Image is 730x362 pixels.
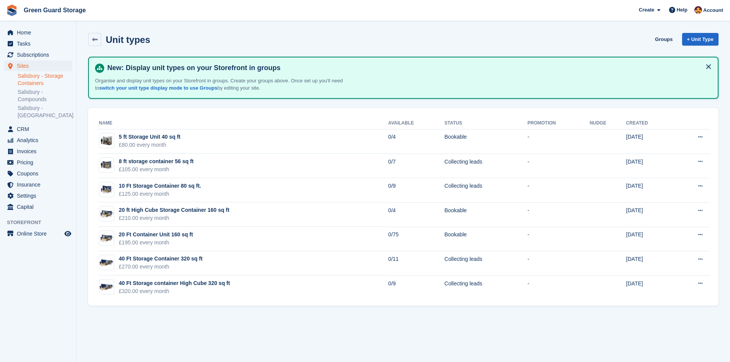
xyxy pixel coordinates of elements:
[445,227,528,251] td: Bookable
[99,160,114,171] img: 8-ft-container.jpg
[4,49,72,60] a: menu
[528,275,590,300] td: -
[17,135,63,146] span: Analytics
[18,105,72,119] a: Salisbury - [GEOGRAPHIC_DATA]
[626,251,674,276] td: [DATE]
[119,182,201,190] div: 10 Ft Storage Container 80 sq ft.
[528,251,590,276] td: -
[17,61,63,71] span: Sites
[17,168,63,179] span: Coupons
[388,178,445,203] td: 0/9
[119,214,230,222] div: £210.00 every month
[17,201,63,212] span: Capital
[4,146,72,157] a: menu
[119,165,194,174] div: £105.00 every month
[445,178,528,203] td: Collecting leads
[99,208,114,219] img: 20-ft-HC-container.jpeg
[4,124,72,134] a: menu
[388,227,445,251] td: 0/75
[106,34,150,45] h2: Unit types
[388,117,445,129] th: Available
[639,6,654,14] span: Create
[652,33,676,46] a: Groups
[388,154,445,178] td: 0/7
[97,117,388,129] th: Name
[4,135,72,146] a: menu
[388,129,445,154] td: 0/4
[694,6,702,14] img: Di Bradley
[388,202,445,227] td: 0/4
[445,129,528,154] td: Bookable
[626,275,674,300] td: [DATE]
[17,157,63,168] span: Pricing
[119,190,201,198] div: £125.00 every month
[104,64,712,72] h4: New: Display unit types on your Storefront in groups
[99,233,114,244] img: 20-ft-container.jpg
[17,124,63,134] span: CRM
[626,178,674,203] td: [DATE]
[119,263,203,271] div: £270.00 every month
[4,179,72,190] a: menu
[17,49,63,60] span: Subscriptions
[4,168,72,179] a: menu
[119,157,194,165] div: 8 ft storage container 56 sq ft
[17,179,63,190] span: Insurance
[119,206,230,214] div: 20 ft High Cube Storage Container 160 sq ft
[17,190,63,201] span: Settings
[119,133,180,141] div: 5 ft Storage Unit 40 sq ft
[4,38,72,49] a: menu
[4,201,72,212] a: menu
[445,154,528,178] td: Collecting leads
[626,154,674,178] td: [DATE]
[6,5,18,16] img: stora-icon-8386f47178a22dfd0bd8f6a31ec36ba5ce8667c1dd55bd0f319d3a0aa187defe.svg
[528,117,590,129] th: Promotion
[4,157,72,168] a: menu
[21,4,89,16] a: Green Guard Storage
[528,227,590,251] td: -
[119,287,230,295] div: £320.00 every month
[17,27,63,38] span: Home
[703,7,723,14] span: Account
[95,77,363,92] p: Organise and display unit types on your Storefront in groups. Create your groups above. Once set ...
[4,27,72,38] a: menu
[18,88,72,103] a: Salisbury - Compounds
[4,228,72,239] a: menu
[99,85,217,91] a: switch your unit type display mode to use Groups
[626,202,674,227] td: [DATE]
[17,228,63,239] span: Online Store
[17,38,63,49] span: Tasks
[590,117,626,129] th: Nudge
[17,146,63,157] span: Invoices
[388,251,445,276] td: 0/11
[119,255,203,263] div: 40 Ft Storage Container 320 sq ft
[445,275,528,300] td: Collecting leads
[7,219,76,226] span: Storefront
[119,239,193,247] div: £195.00 every month
[119,231,193,239] div: 20 Ft Container Unit 160 sq ft
[99,282,114,293] img: 40-ft-HC-container.jpg
[528,129,590,154] td: -
[626,227,674,251] td: [DATE]
[388,275,445,300] td: 0/9
[119,141,180,149] div: £80.00 every month
[626,117,674,129] th: Created
[445,202,528,227] td: Bookable
[119,279,230,287] div: 40 Ft Storage container High Cube 320 sq ft
[682,33,719,46] a: + Unit Type
[528,202,590,227] td: -
[528,178,590,203] td: -
[4,61,72,71] a: menu
[63,229,72,238] a: Preview store
[677,6,687,14] span: Help
[99,135,114,146] img: 40-sqft-unit.jpg
[528,154,590,178] td: -
[18,72,72,87] a: Salisbury - Storage Containers
[99,257,114,268] img: 40-ft-container.jpg
[4,190,72,201] a: menu
[445,117,528,129] th: Status
[445,251,528,276] td: Collecting leads
[626,129,674,154] td: [DATE]
[99,184,114,195] img: 10-ft-container.jpg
